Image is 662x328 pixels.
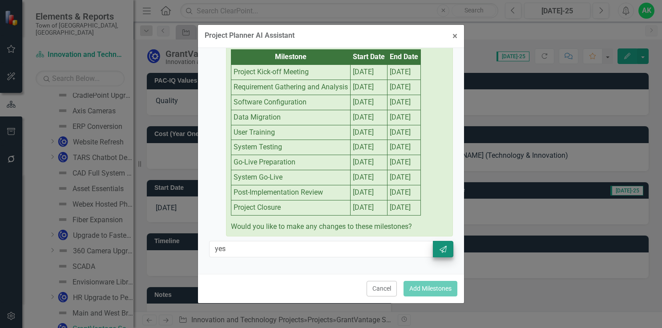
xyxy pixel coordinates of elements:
td: [DATE] [388,80,421,95]
th: End Date [388,50,421,65]
th: Start Date [351,50,388,65]
input: Write a message [209,241,434,257]
td: [DATE] [388,95,421,110]
td: Requirement Gathering and Analysis [231,80,351,95]
td: [DATE] [351,200,388,215]
td: Project Closure [231,200,351,215]
td: [DATE] [388,140,421,155]
div: Project Planner AI Assistant [205,32,295,40]
td: [DATE] [388,170,421,185]
td: Go-Live Preparation [231,155,351,170]
button: Cancel [367,281,397,296]
td: [DATE] [351,140,388,155]
td: [DATE] [388,65,421,80]
th: Milestone [231,50,351,65]
td: [DATE] [388,155,421,170]
td: [DATE] [351,170,388,185]
td: [DATE] [388,110,421,125]
td: [DATE] [351,65,388,80]
td: [DATE] [351,95,388,110]
td: [DATE] [351,125,388,140]
td: System Go-Live [231,170,351,185]
td: User Training [231,125,351,140]
button: Add Milestones [404,281,457,296]
td: Post-Implementation Review [231,185,351,200]
td: [DATE] [351,185,388,200]
td: [DATE] [351,80,388,95]
td: Software Configuration [231,95,351,110]
td: [DATE] [351,155,388,170]
td: [DATE] [388,125,421,140]
td: Project Kick-off Meeting [231,65,351,80]
td: [DATE] [351,110,388,125]
td: [DATE] [388,185,421,200]
span: × [452,31,457,41]
td: Data Migration [231,110,351,125]
td: [DATE] [388,200,421,215]
td: System Testing [231,140,351,155]
p: Would you like to make any changes to these milestones? [231,220,428,232]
